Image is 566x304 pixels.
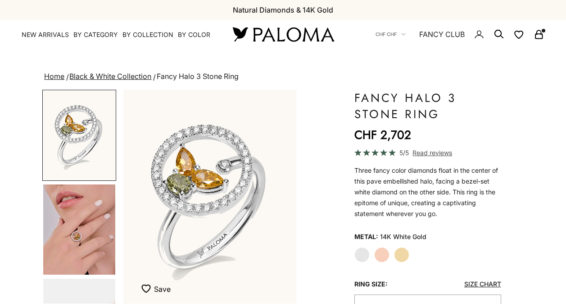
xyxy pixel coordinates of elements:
legend: Ring Size: [354,277,388,291]
a: 5/5 Read reviews [354,147,501,158]
summary: By Color [178,30,210,39]
span: Fancy Halo 3 Stone Ring [157,72,239,81]
a: Home [44,72,64,81]
summary: By Collection [122,30,173,39]
span: 5/5 [399,147,409,158]
span: CHF CHF [376,30,397,38]
nav: breadcrumbs [42,70,523,83]
img: wishlist [141,284,154,293]
button: CHF CHF [376,30,406,38]
p: Natural Diamonds & 14K Gold [233,4,333,16]
button: Go to item 1 [42,90,116,181]
sale-price: CHF 2,702 [354,126,411,144]
a: NEW ARRIVALS [22,30,69,39]
img: #YellowGold #RoseGold #WhiteGold [43,184,115,275]
h1: Fancy Halo 3 Stone Ring [354,90,501,122]
legend: Metal: [354,230,378,244]
a: FANCY CLUB [419,28,465,40]
a: Black & White Collection [69,72,151,81]
img: #WhiteGold [43,91,115,180]
span: Read reviews [412,147,452,158]
variant-option-value: 14K White Gold [380,230,426,244]
nav: Secondary navigation [376,20,544,49]
div: Item 1 of 16 [123,90,296,304]
button: Save [141,284,171,295]
img: #WhiteGold [123,90,296,304]
button: Go to item 4 [42,184,116,276]
nav: Primary navigation [22,30,211,39]
a: Size Chart [464,280,501,288]
div: Three fancy color diamonds float in the center of this pave embellished halo, facing a bezel-set ... [354,165,501,219]
summary: By Category [73,30,118,39]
